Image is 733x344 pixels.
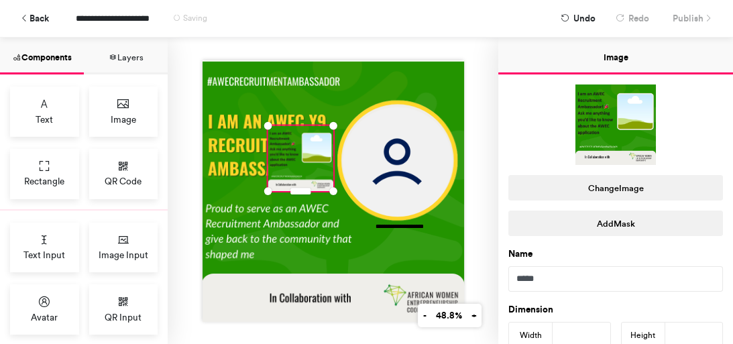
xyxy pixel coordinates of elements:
span: QR Code [105,174,142,188]
span: Image [111,113,136,126]
span: Avatar [31,310,58,324]
button: AddMask [508,211,723,236]
label: Name [508,247,532,261]
label: Dimension [508,303,553,317]
span: Undo [573,7,596,30]
span: Saving [183,13,207,23]
button: + [466,304,482,327]
button: 48.8% [431,304,467,327]
iframe: Drift Widget Chat Controller [666,277,717,328]
img: Avatar [343,107,452,216]
button: ChangeImage [508,175,723,200]
button: Image [498,38,733,74]
span: Image Input [99,248,148,262]
span: Rectangle [24,174,64,188]
button: - [418,304,431,327]
button: Undo [554,7,602,30]
span: Text [36,113,53,126]
button: Back [13,7,56,30]
span: QR Input [105,310,142,324]
span: Text Input [23,248,65,262]
button: Layers [84,38,168,74]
